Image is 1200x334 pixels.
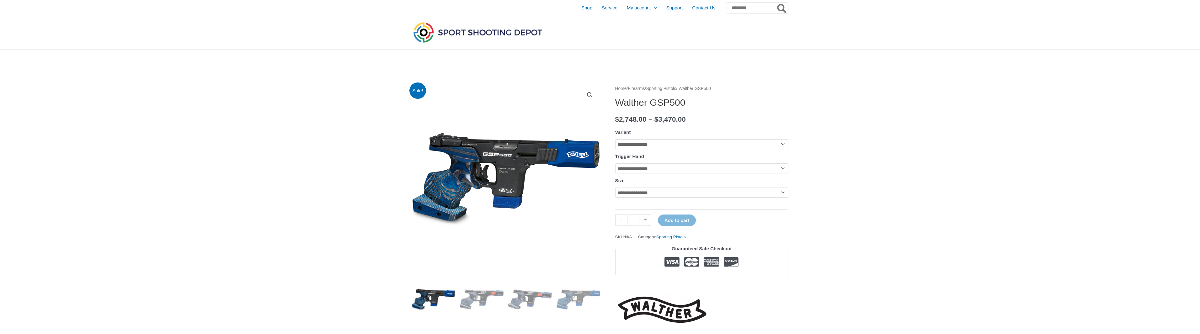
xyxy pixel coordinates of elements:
a: Walther [615,292,709,327]
img: Walther GSP500 - Image 3 [508,278,552,321]
button: Search [776,3,788,13]
bdi: 2,748.00 [615,115,647,123]
a: Sporting Pistols [656,235,686,239]
iframe: Customer reviews powered by Trustpilot [615,280,788,287]
a: - [615,215,627,225]
input: Product quantity [627,215,639,225]
label: Size [615,178,625,183]
span: SKU: [615,233,632,241]
span: Category: [638,233,685,241]
span: Sale! [409,82,426,99]
span: – [648,115,653,123]
h1: Walther GSP500 [615,97,788,108]
a: Firearms [628,86,645,91]
img: Sport Shooting Depot [412,21,544,44]
label: Variant [615,130,631,135]
img: Walther GSP500 - Image 4 [557,278,600,321]
label: Trigger Hand [615,154,644,159]
bdi: 3,470.00 [654,115,686,123]
img: Walther GSP500 - Image 2 [460,278,504,321]
a: View full-screen image gallery [584,89,595,101]
a: Home [615,86,627,91]
span: $ [615,115,619,123]
button: Add to cart [658,215,696,226]
a: Sporting Pistols [646,86,676,91]
span: $ [654,115,659,123]
img: Walther GSP500 .22LR [412,278,456,321]
legend: Guaranteed Safe Checkout [669,244,734,253]
nav: Breadcrumb [615,85,788,93]
span: N/A [625,235,632,239]
a: + [639,215,651,225]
